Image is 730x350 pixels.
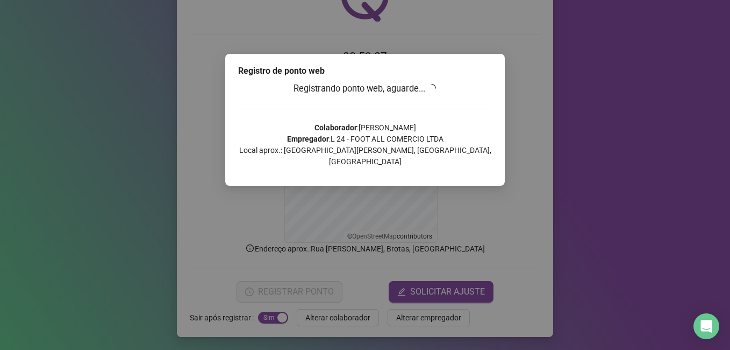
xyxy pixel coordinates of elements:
p: : [PERSON_NAME] : L 24 - FOOT ALL COMERCIO LTDA Local aprox.: [GEOGRAPHIC_DATA][PERSON_NAME], [GE... [238,122,492,167]
h3: Registrando ponto web, aguarde... [238,82,492,96]
div: Registro de ponto web [238,65,492,78]
span: loading [427,83,437,93]
strong: Empregador [287,135,329,143]
div: Open Intercom Messenger [693,313,719,339]
strong: Colaborador [314,123,357,132]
